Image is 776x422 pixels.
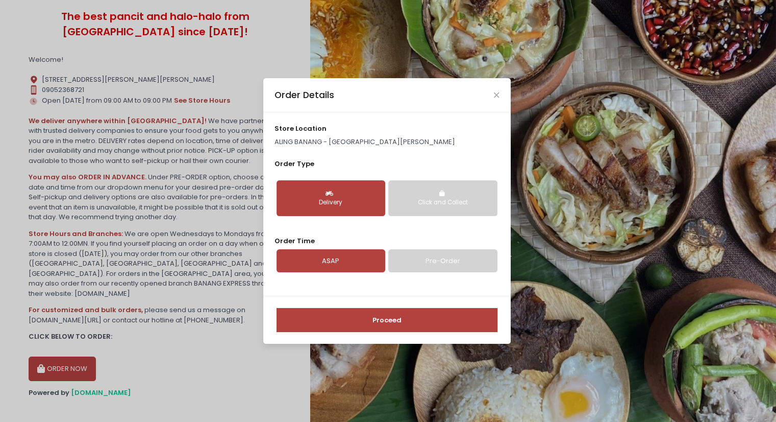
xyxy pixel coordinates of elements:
p: ALING BANANG - [GEOGRAPHIC_DATA][PERSON_NAME] [274,137,499,147]
span: Order Type [274,159,314,169]
button: Delivery [277,180,385,216]
button: Proceed [277,308,497,333]
span: Order Time [274,236,315,246]
div: Click and Collect [395,198,490,207]
span: store location [274,124,327,133]
div: Order Details [274,88,334,102]
button: Click and Collect [388,180,497,216]
a: Pre-Order [388,249,497,273]
div: Delivery [284,198,378,207]
button: Close [494,92,499,98]
a: ASAP [277,249,385,273]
